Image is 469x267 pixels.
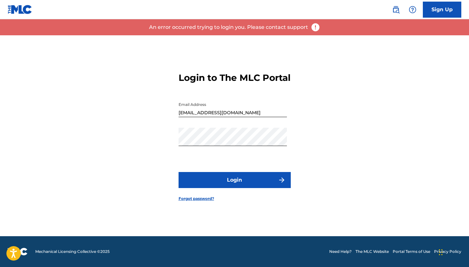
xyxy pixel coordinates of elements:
div: Drag [439,243,443,262]
img: help [409,6,416,13]
img: f7272a7cc735f4ea7f67.svg [278,176,286,184]
a: Portal Terms of Use [393,249,430,254]
img: MLC Logo [8,5,32,14]
span: Mechanical Licensing Collective © 2025 [35,249,110,254]
iframe: Chat Widget [437,236,469,267]
button: Login [179,172,291,188]
h3: Login to The MLC Portal [179,72,290,83]
div: Help [406,3,419,16]
a: Forgot password? [179,196,214,202]
img: error [311,22,320,32]
img: logo [8,248,28,255]
a: Privacy Policy [434,249,461,254]
a: Sign Up [423,2,461,18]
p: An error occurred trying to login you. Please contact support [149,23,308,31]
img: search [392,6,400,13]
a: Public Search [389,3,402,16]
a: Need Help? [329,249,352,254]
a: The MLC Website [356,249,389,254]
